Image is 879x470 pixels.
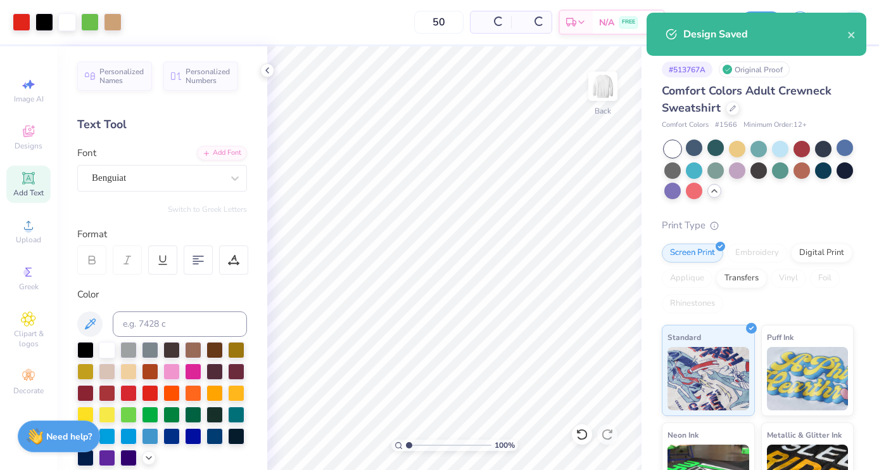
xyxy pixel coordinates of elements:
[6,329,51,349] span: Clipart & logos
[13,188,44,198] span: Add Text
[767,347,849,410] img: Puff Ink
[46,431,92,443] strong: Need help?
[13,386,44,396] span: Decorate
[113,311,247,337] input: e.g. 7428 c
[99,67,144,85] span: Personalized Names
[671,10,733,35] input: Untitled Design
[19,282,39,292] span: Greek
[197,146,247,160] div: Add Font
[77,146,96,160] label: Font
[622,18,635,27] span: FREE
[186,67,231,85] span: Personalized Numbers
[767,428,842,441] span: Metallic & Glitter Ink
[16,235,41,245] span: Upload
[683,27,847,42] div: Design Saved
[77,287,247,302] div: Color
[599,16,614,29] span: N/A
[14,94,44,104] span: Image AI
[15,141,42,151] span: Designs
[667,428,699,441] span: Neon Ink
[495,440,515,451] span: 100 %
[414,11,464,34] input: – –
[847,27,856,42] button: close
[667,347,749,410] img: Standard
[77,227,248,242] div: Format
[77,116,247,133] div: Text Tool
[168,204,247,214] button: Switch to Greek Letters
